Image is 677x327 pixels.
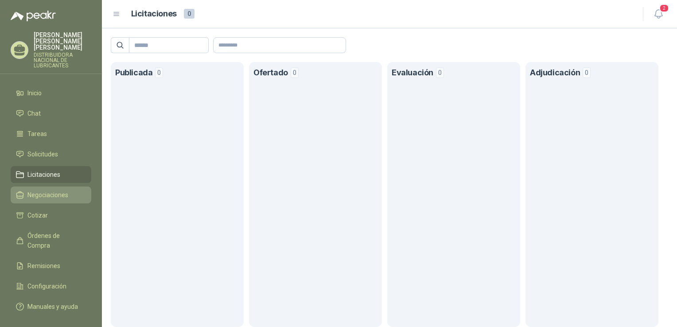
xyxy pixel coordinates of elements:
[11,85,91,101] a: Inicio
[11,187,91,203] a: Negociaciones
[27,261,60,271] span: Remisiones
[27,149,58,159] span: Solicitudes
[27,281,66,291] span: Configuración
[659,4,669,12] span: 2
[27,302,78,311] span: Manuales y ayuda
[27,170,60,179] span: Licitaciones
[11,125,91,142] a: Tareas
[11,207,91,224] a: Cotizar
[11,105,91,122] a: Chat
[115,66,152,79] h1: Publicada
[253,66,288,79] h1: Ofertado
[11,257,91,274] a: Remisiones
[11,278,91,295] a: Configuración
[11,11,56,21] img: Logo peakr
[27,88,42,98] span: Inicio
[11,227,91,254] a: Órdenes de Compra
[184,9,195,19] span: 0
[27,109,41,118] span: Chat
[11,146,91,163] a: Solicitudes
[11,298,91,315] a: Manuales y ayuda
[34,52,91,68] p: DISTRIBUIDORA NACIONAL DE LUBRICANTES
[436,67,444,78] span: 0
[27,210,48,220] span: Cotizar
[27,190,68,200] span: Negociaciones
[530,66,580,79] h1: Adjudicación
[11,166,91,183] a: Licitaciones
[34,32,91,51] p: [PERSON_NAME] [PERSON_NAME] [PERSON_NAME]
[27,129,47,139] span: Tareas
[155,67,163,78] span: 0
[392,66,433,79] h1: Evaluación
[583,67,591,78] span: 0
[131,8,177,20] h1: Licitaciones
[291,67,299,78] span: 0
[650,6,666,22] button: 2
[27,231,83,250] span: Órdenes de Compra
